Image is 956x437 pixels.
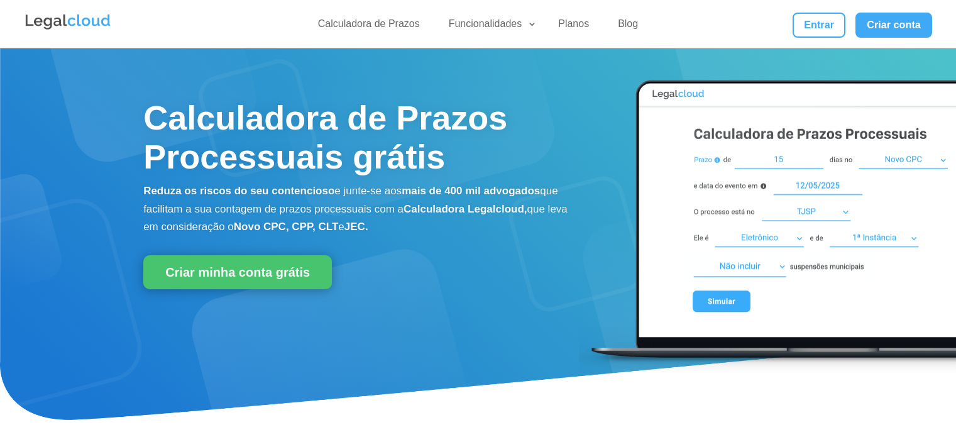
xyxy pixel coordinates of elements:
[404,203,527,215] b: Calculadora Legalcloud,
[855,13,932,38] a: Criar conta
[579,67,956,375] img: Calculadora de Prazos Processuais Legalcloud
[143,185,334,197] b: Reduza os riscos do seu contencioso
[234,221,339,233] b: Novo CPC, CPP, CLT
[24,13,112,31] img: Legalcloud Logo
[143,182,573,236] p: e junte-se aos que facilitam a sua contagem de prazos processuais com a que leva em consideração o e
[143,255,332,289] a: Criar minha conta grátis
[610,18,646,36] a: Blog
[24,23,112,33] a: Logo da Legalcloud
[402,185,540,197] b: mais de 400 mil advogados
[793,13,845,38] a: Entrar
[310,18,427,36] a: Calculadora de Prazos
[579,366,956,377] a: Calculadora de Prazos Processuais Legalcloud
[441,18,537,36] a: Funcionalidades
[344,221,368,233] b: JEC.
[143,99,507,175] span: Calculadora de Prazos Processuais grátis
[551,18,596,36] a: Planos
